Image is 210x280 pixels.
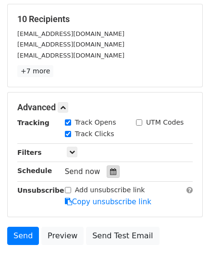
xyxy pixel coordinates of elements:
[162,234,210,280] iframe: Chat Widget
[17,187,64,194] strong: Unsubscribe
[65,198,151,206] a: Copy unsubscribe link
[75,129,114,139] label: Track Clicks
[17,65,53,77] a: +7 more
[17,149,42,156] strong: Filters
[17,41,124,48] small: [EMAIL_ADDRESS][DOMAIN_NAME]
[17,119,49,127] strong: Tracking
[17,167,52,175] strong: Schedule
[17,14,193,24] h5: 10 Recipients
[65,167,100,176] span: Send now
[7,227,39,245] a: Send
[86,227,159,245] a: Send Test Email
[75,117,116,128] label: Track Opens
[75,185,145,195] label: Add unsubscribe link
[41,227,84,245] a: Preview
[17,30,124,37] small: [EMAIL_ADDRESS][DOMAIN_NAME]
[17,102,193,113] h5: Advanced
[17,52,124,59] small: [EMAIL_ADDRESS][DOMAIN_NAME]
[146,117,184,128] label: UTM Codes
